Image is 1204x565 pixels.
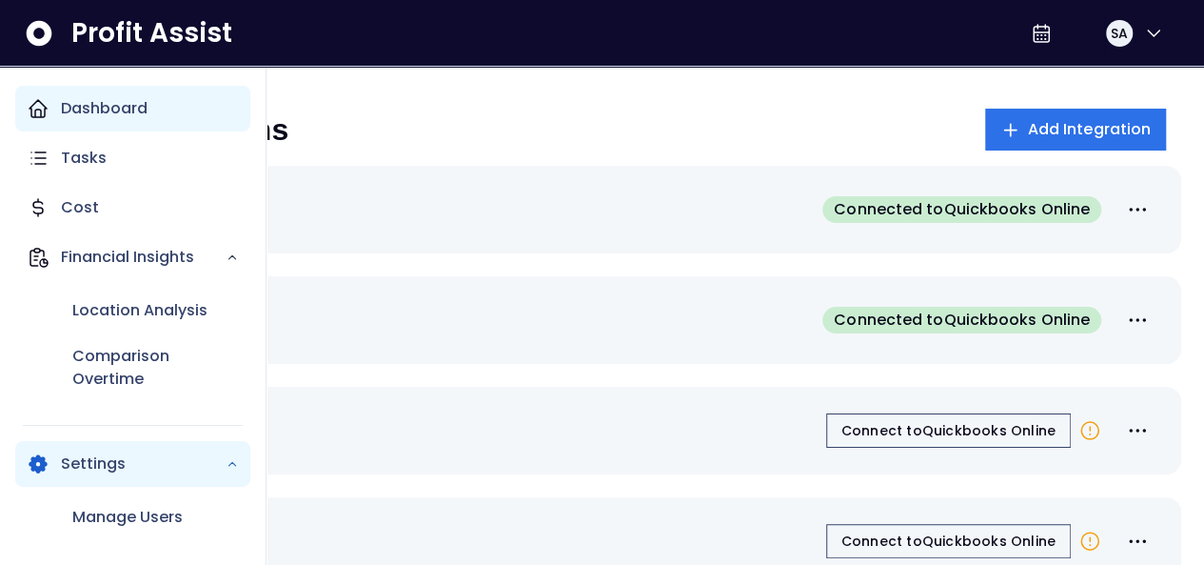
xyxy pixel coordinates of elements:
span: Profit Assist [71,16,232,50]
span: Connected to Quickbooks Online [834,309,1090,332]
p: Location Analysis [72,299,207,322]
p: Comparison Overtime [72,345,239,391]
p: Settings [61,453,226,475]
p: Tasks [61,147,107,170]
span: Connected to Quickbooks Online [834,198,1090,221]
p: Financial Insights [61,246,226,269]
button: Connect toQuickbooks Online [826,524,1071,558]
span: Connect to Quickbooks Online [841,421,1056,440]
span: Connect to Quickbooks Online [841,532,1056,551]
button: More options [1116,299,1158,341]
button: More options [1116,520,1158,562]
span: SA [1111,24,1128,43]
button: Add Integration [985,109,1167,151]
p: Manage Users [72,506,183,529]
p: Cost [61,196,99,219]
button: More options [1116,189,1158,231]
button: More options [1116,410,1158,452]
span: Add Integration [1028,118,1152,141]
p: Dashboard [61,97,148,120]
button: Connect toQuickbooks Online [826,414,1071,448]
